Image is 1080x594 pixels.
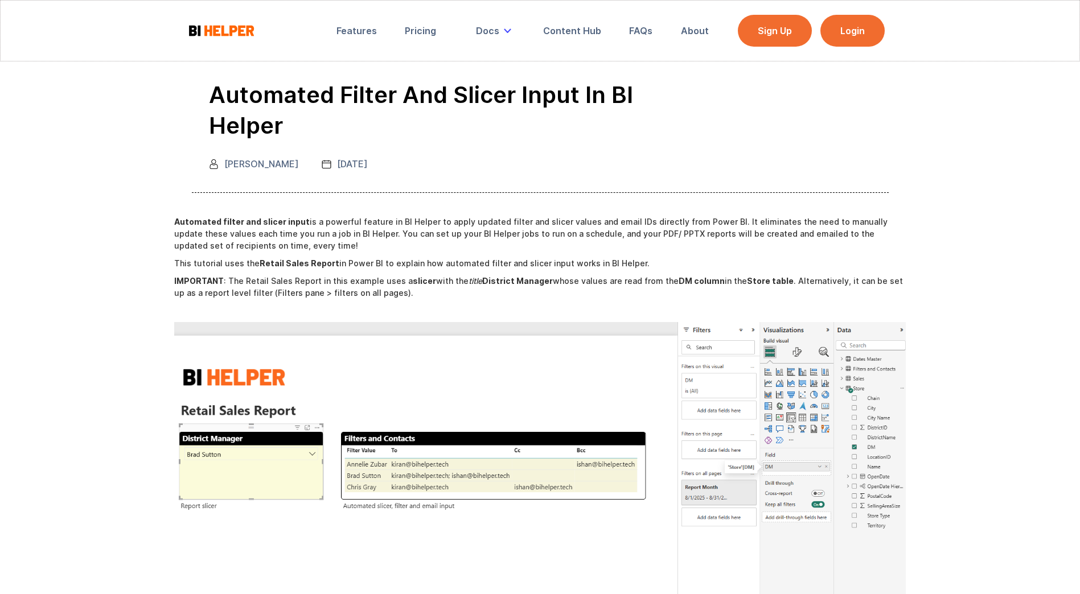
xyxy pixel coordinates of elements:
div: Docs [476,25,499,36]
strong: Retail Sales Report [260,258,339,268]
a: Login [820,15,885,47]
strong: DM column [679,276,725,286]
div: Features [336,25,377,36]
div: FAQs [629,25,652,36]
p: This tutorial uses the in Power BI to explain how automated filter and slicer input works in BI H... [174,257,906,269]
h1: Automated Filter and Slicer Input in BI Helper [209,80,706,141]
div: About [681,25,709,36]
div: [DATE] [337,158,368,170]
strong: District Manager [482,276,553,286]
p: is a powerful feature in BI Helper to apply updated filter and slicer values and email IDs direct... [174,216,906,251]
div: Pricing [405,25,436,36]
strong: slicer [413,276,436,286]
p: ‍ : The Retail Sales Report in this example uses a with the whose values are read from the in the... [174,275,906,299]
a: Sign Up [738,15,812,47]
em: title [469,276,482,286]
a: About [673,18,717,43]
strong: IMPORTANT [174,276,224,286]
a: FAQs [621,18,660,43]
a: Pricing [397,18,444,43]
div: Docs [468,18,523,43]
a: Content Hub [535,18,609,43]
div: [PERSON_NAME] [224,158,299,170]
div: Content Hub [543,25,601,36]
strong: Automated filter and slicer input [174,217,310,226]
strong: Store table [747,276,794,286]
p: ‍ [174,304,906,316]
a: Features [328,18,385,43]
